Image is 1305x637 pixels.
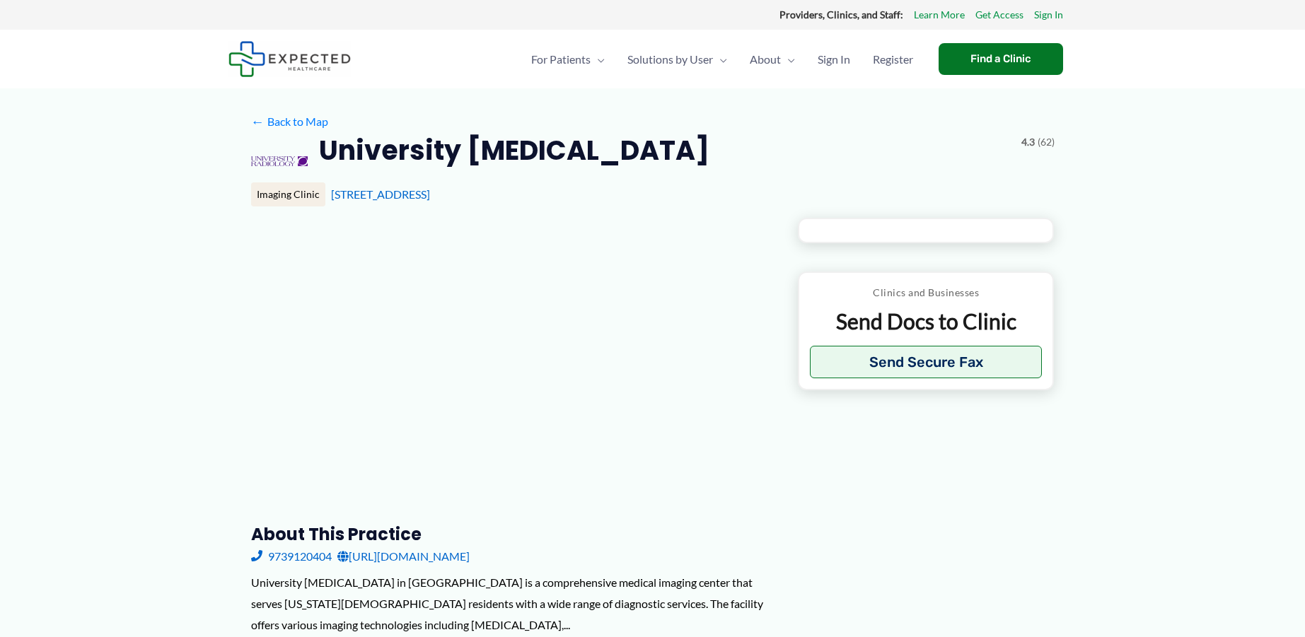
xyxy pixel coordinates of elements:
a: [URL][DOMAIN_NAME] [337,546,470,567]
span: Register [873,35,913,84]
h2: University [MEDICAL_DATA] [319,133,709,168]
span: Menu Toggle [781,35,795,84]
p: Send Docs to Clinic [810,308,1043,335]
span: Solutions by User [627,35,713,84]
a: For PatientsMenu Toggle [520,35,616,84]
button: Send Secure Fax [810,346,1043,378]
h3: About this practice [251,523,775,545]
div: Imaging Clinic [251,182,325,206]
a: Find a Clinic [939,43,1063,75]
span: Menu Toggle [591,35,605,84]
span: Sign In [818,35,850,84]
a: AboutMenu Toggle [738,35,806,84]
a: ←Back to Map [251,111,328,132]
span: For Patients [531,35,591,84]
a: Learn More [914,6,965,24]
span: About [750,35,781,84]
div: University [MEDICAL_DATA] in [GEOGRAPHIC_DATA] is a comprehensive medical imaging center that ser... [251,572,775,635]
span: (62) [1038,133,1055,151]
nav: Primary Site Navigation [520,35,924,84]
a: Sign In [806,35,862,84]
span: 4.3 [1021,133,1035,151]
span: Menu Toggle [713,35,727,84]
span: ← [251,115,265,128]
a: Solutions by UserMenu Toggle [616,35,738,84]
a: Sign In [1034,6,1063,24]
img: Expected Healthcare Logo - side, dark font, small [228,41,351,77]
a: Get Access [975,6,1023,24]
p: Clinics and Businesses [810,284,1043,302]
a: 9739120404 [251,546,332,567]
a: [STREET_ADDRESS] [331,187,430,201]
a: Register [862,35,924,84]
strong: Providers, Clinics, and Staff: [779,8,903,21]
